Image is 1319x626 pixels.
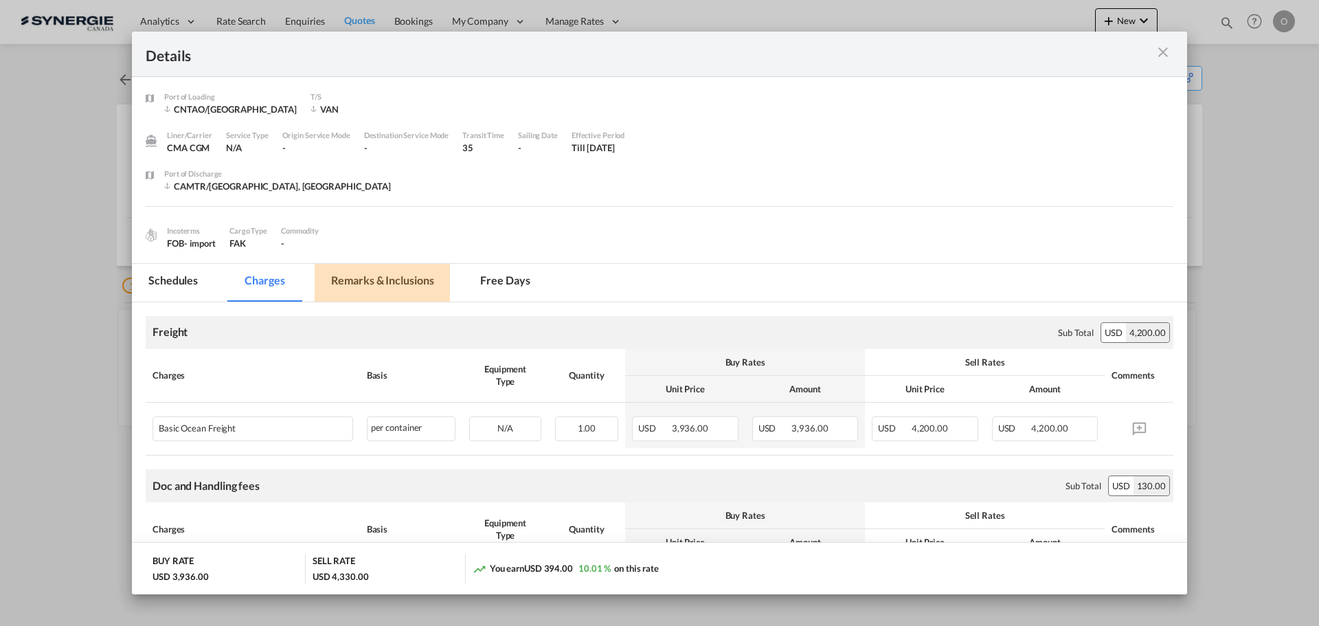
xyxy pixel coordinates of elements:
[473,562,486,576] md-icon: icon-trending-up
[518,129,558,142] div: Sailing Date
[164,103,297,115] div: CNTAO/Qingdao
[1105,349,1173,403] th: Comments
[132,264,561,302] md-pagination-wrapper: Use the left and right arrow keys to navigate between tabs
[497,423,513,434] span: N/A
[518,142,558,154] div: -
[167,237,216,249] div: FOB
[282,129,350,142] div: Origin Service Mode
[1066,480,1101,492] div: Sub Total
[228,264,301,302] md-tab-item: Charges
[281,238,284,249] span: -
[1101,323,1126,342] div: USD
[791,423,828,434] span: 3,936.00
[164,180,391,192] div: CAMTR/Montreal, QC
[572,142,615,154] div: Till 6 Sep 2025
[281,225,319,237] div: Commodity
[226,129,269,142] div: Service Type
[167,129,212,142] div: Liner/Carrier
[555,523,618,535] div: Quantity
[572,129,624,142] div: Effective Period
[469,363,541,388] div: Equipment Type
[367,369,456,381] div: Basis
[578,563,611,574] span: 10.01 %
[1058,326,1094,339] div: Sub Total
[313,570,369,583] div: USD 4,330.00
[625,529,745,556] th: Unit Price
[367,523,456,535] div: Basis
[672,423,708,434] span: 3,936.00
[153,369,353,381] div: Charges
[985,529,1105,556] th: Amount
[462,142,504,154] div: 35
[167,142,212,154] div: CMA CGM
[878,423,910,434] span: USD
[469,517,541,541] div: Equipment Type
[132,264,214,302] md-tab-item: Schedules
[1155,44,1171,60] md-icon: icon-close m-3 fg-AAA8AD cursor
[998,423,1030,434] span: USD
[364,129,449,142] div: Destination Service Mode
[745,529,866,556] th: Amount
[912,423,948,434] span: 4,200.00
[462,129,504,142] div: Transit Time
[1126,323,1169,342] div: 4,200.00
[473,562,659,577] div: You earn on this rate
[745,376,866,403] th: Amount
[144,227,159,243] img: cargo.png
[132,32,1187,595] md-dialog: Port of Loading ...
[985,376,1105,403] th: Amount
[282,142,350,154] div: -
[153,324,188,339] div: Freight
[872,509,1098,522] div: Sell Rates
[464,264,546,302] md-tab-item: Free days
[524,563,573,574] span: USD 394.00
[167,225,216,237] div: Incoterms
[153,555,194,570] div: BUY RATE
[625,376,745,403] th: Unit Price
[164,91,297,103] div: Port of Loading
[226,142,242,153] span: N/A
[184,237,216,249] div: - import
[311,103,420,115] div: VAN
[865,529,985,556] th: Unit Price
[364,142,449,154] div: -
[865,376,985,403] th: Unit Price
[632,509,858,522] div: Buy Rates
[229,237,267,249] div: FAK
[153,478,260,493] div: Doc and Handling fees
[229,225,267,237] div: Cargo Type
[1109,476,1134,495] div: USD
[638,423,670,434] span: USD
[159,417,300,434] div: Basic Ocean Freight
[758,423,790,434] span: USD
[555,369,618,381] div: Quantity
[578,423,596,434] span: 1.00
[1031,423,1068,434] span: 4,200.00
[1105,502,1173,556] th: Comments
[153,523,353,535] div: Charges
[146,45,1070,63] div: Details
[153,570,209,583] div: USD 3,936.00
[1134,476,1169,495] div: 130.00
[164,168,391,180] div: Port of Discharge
[315,264,450,302] md-tab-item: Remarks & Inclusions
[872,356,1098,368] div: Sell Rates
[311,91,420,103] div: T/S
[632,356,858,368] div: Buy Rates
[367,416,456,441] div: per container
[313,555,355,570] div: SELL RATE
